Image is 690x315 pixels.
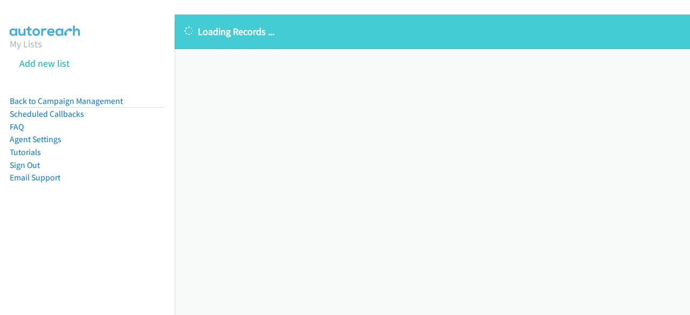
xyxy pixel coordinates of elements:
[10,134,61,144] a: Agent Settings
[10,122,24,132] a: FAQ
[10,109,84,119] a: Scheduled Callbacks
[10,38,42,50] a: My Lists
[10,147,41,157] a: Tutorials
[19,57,70,69] a: Add new list
[184,24,680,39] p: Loading Records ...
[10,96,123,106] a: Back to Campaign Management
[10,160,40,170] a: Sign Out
[10,172,60,183] a: Email Support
